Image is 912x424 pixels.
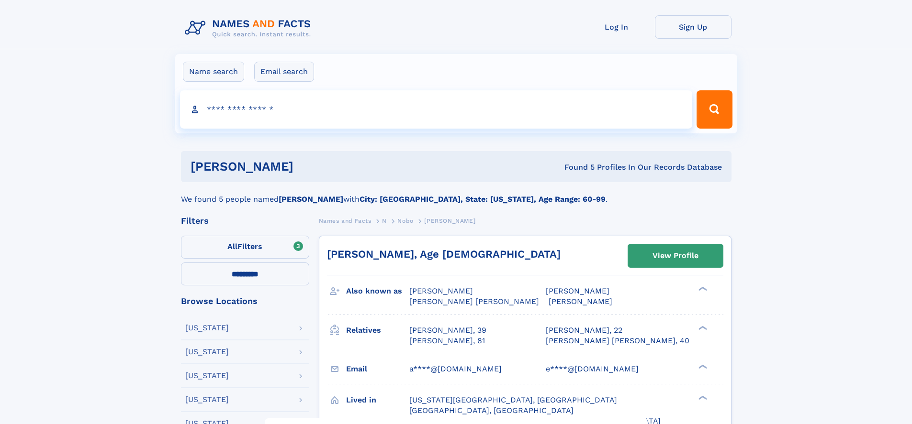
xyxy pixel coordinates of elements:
[185,396,229,403] div: [US_STATE]
[578,15,655,39] a: Log In
[346,361,409,377] h3: Email
[409,325,486,336] a: [PERSON_NAME], 39
[346,322,409,338] h3: Relatives
[382,217,387,224] span: N
[696,394,708,401] div: ❯
[185,372,229,380] div: [US_STATE]
[696,325,708,331] div: ❯
[185,324,229,332] div: [US_STATE]
[227,242,237,251] span: All
[546,286,609,295] span: [PERSON_NAME]
[181,236,309,259] label: Filters
[409,336,485,346] a: [PERSON_NAME], 81
[319,215,372,227] a: Names and Facts
[382,215,387,227] a: N
[397,217,413,224] span: Nobo
[653,245,698,267] div: View Profile
[181,15,319,41] img: Logo Names and Facts
[346,392,409,408] h3: Lived in
[429,162,722,173] div: Found 5 Profiles In Our Records Database
[346,283,409,299] h3: Also known as
[279,195,343,204] b: [PERSON_NAME]
[180,90,693,129] input: search input
[655,15,732,39] a: Sign Up
[181,182,732,205] div: We found 5 people named with .
[397,215,413,227] a: Nobo
[696,286,708,292] div: ❯
[409,395,617,404] span: [US_STATE][GEOGRAPHIC_DATA], [GEOGRAPHIC_DATA]
[546,336,689,346] a: [PERSON_NAME] [PERSON_NAME], 40
[409,406,574,415] span: [GEOGRAPHIC_DATA], [GEOGRAPHIC_DATA]
[181,297,309,305] div: Browse Locations
[327,248,561,260] a: [PERSON_NAME], Age [DEMOGRAPHIC_DATA]
[181,217,309,225] div: Filters
[697,90,732,129] button: Search Button
[546,325,622,336] a: [PERSON_NAME], 22
[628,244,723,267] a: View Profile
[191,161,429,173] h1: [PERSON_NAME]
[549,297,612,306] span: [PERSON_NAME]
[254,62,314,82] label: Email search
[409,286,473,295] span: [PERSON_NAME]
[409,297,539,306] span: [PERSON_NAME] [PERSON_NAME]
[185,348,229,356] div: [US_STATE]
[183,62,244,82] label: Name search
[360,195,606,204] b: City: [GEOGRAPHIC_DATA], State: [US_STATE], Age Range: 60-99
[424,217,475,224] span: [PERSON_NAME]
[696,363,708,370] div: ❯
